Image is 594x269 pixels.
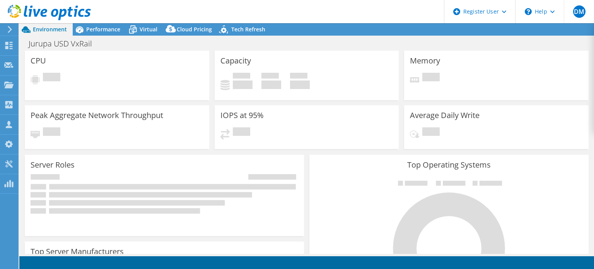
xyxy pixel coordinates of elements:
h4: 0 GiB [261,81,281,89]
h3: Server Roles [31,161,75,169]
h3: Capacity [220,57,251,65]
h3: Memory [410,57,440,65]
span: Pending [233,127,250,138]
h3: IOPS at 95% [220,111,264,120]
span: Pending [422,127,440,138]
span: Pending [43,127,60,138]
span: Pending [43,73,60,83]
h3: Peak Aggregate Network Throughput [31,111,163,120]
span: Used [233,73,250,81]
span: DM [573,5,585,18]
span: Performance [86,26,120,33]
h3: Top Operating Systems [315,161,583,169]
h3: CPU [31,57,46,65]
h4: 0 GiB [233,81,253,89]
span: Environment [33,26,67,33]
span: Cloud Pricing [177,26,212,33]
span: Pending [422,73,440,83]
span: Free [261,73,279,81]
svg: \n [525,8,532,15]
h4: 0 GiB [290,81,310,89]
span: Total [290,73,307,81]
h1: Jurupa USD VxRail [25,39,104,48]
span: Virtual [140,26,157,33]
h3: Average Daily Write [410,111,480,120]
h3: Top Server Manufacturers [31,247,124,256]
span: Tech Refresh [231,26,265,33]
